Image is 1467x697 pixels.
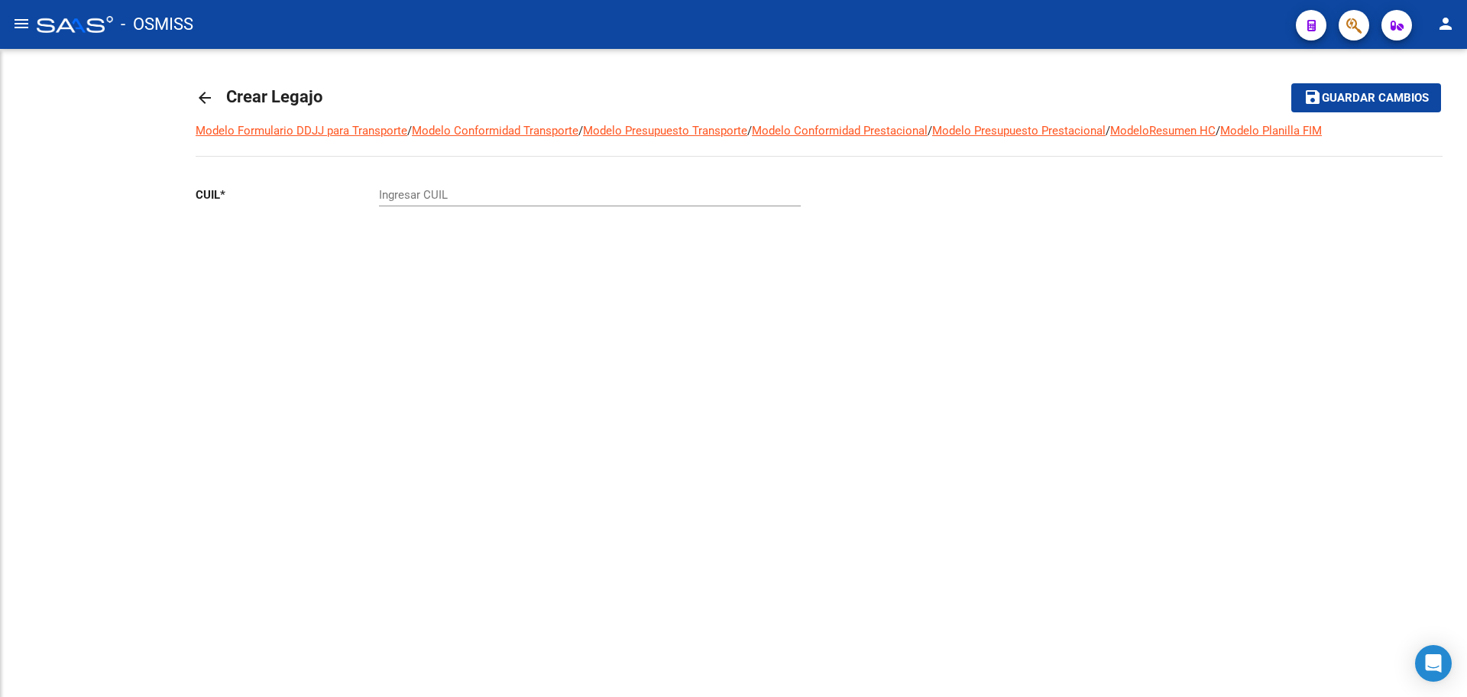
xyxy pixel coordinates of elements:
[121,8,193,41] span: - OSMISS
[1436,15,1455,33] mat-icon: person
[12,15,31,33] mat-icon: menu
[196,122,1443,300] div: / / / / / /
[583,124,747,138] a: Modelo Presupuesto Transporte
[932,124,1106,138] a: Modelo Presupuesto Prestacional
[196,186,379,203] p: CUIL
[1110,124,1216,138] a: ModeloResumen HC
[412,124,578,138] a: Modelo Conformidad Transporte
[196,124,407,138] a: Modelo Formulario DDJJ para Transporte
[1291,83,1441,112] button: Guardar cambios
[1415,645,1452,682] div: Open Intercom Messenger
[1220,124,1322,138] a: Modelo Planilla FIM
[226,87,322,106] span: Crear Legajo
[1303,88,1322,106] mat-icon: save
[752,124,928,138] a: Modelo Conformidad Prestacional
[196,89,214,107] mat-icon: arrow_back
[1322,92,1429,105] span: Guardar cambios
